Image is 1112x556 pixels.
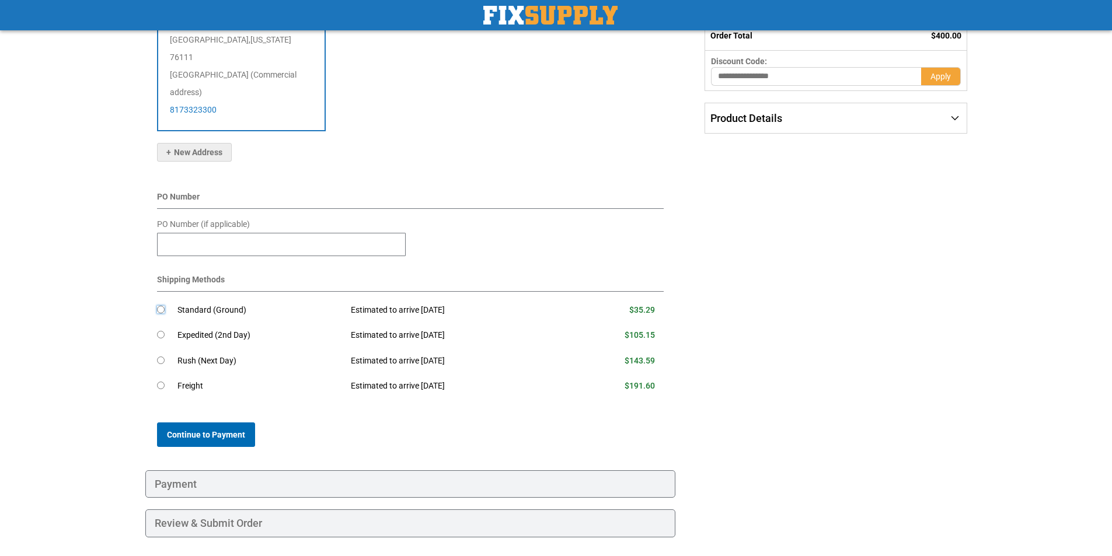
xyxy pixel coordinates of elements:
span: $35.29 [629,305,655,314]
td: Estimated to arrive [DATE] [342,298,567,323]
img: Fix Industrial Supply [483,6,618,25]
span: New Address [166,148,222,157]
td: Estimated to arrive [DATE] [342,323,567,348]
button: New Address [157,143,232,162]
span: PO Number (if applicable) [157,219,250,229]
span: $143.59 [625,356,655,365]
button: Apply [921,67,961,86]
td: Rush (Next Day) [177,348,343,374]
td: Expedited (2nd Day) [177,323,343,348]
span: Apply [930,72,951,81]
span: $400.00 [931,31,961,40]
button: Continue to Payment [157,422,255,447]
div: Payment [145,470,676,498]
span: $105.15 [625,330,655,340]
a: 8173323300 [170,105,217,114]
div: PO Number [157,191,664,209]
td: Freight [177,373,343,399]
span: Product Details [710,112,782,124]
div: Review & Submit Order [145,509,676,537]
span: $191.60 [625,381,655,390]
div: Shipping Methods [157,274,664,292]
td: Estimated to arrive [DATE] [342,373,567,399]
a: store logo [483,6,618,25]
strong: Order Total [710,31,752,40]
span: Continue to Payment [167,430,245,439]
td: Estimated to arrive [DATE] [342,348,567,374]
span: [US_STATE] [250,35,291,44]
span: Discount Code: [711,57,767,66]
td: Standard (Ground) [177,298,343,323]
